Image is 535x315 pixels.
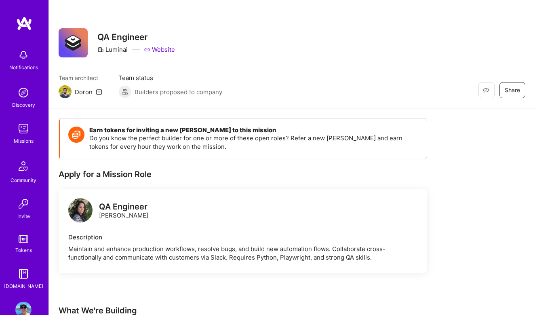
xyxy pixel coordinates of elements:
[144,45,175,54] a: Website
[14,156,33,176] img: Community
[96,89,102,95] i: icon Mail
[68,245,417,262] div: Maintain and enhance production workflows, resolve bugs, and build new automation flows. Collabor...
[505,86,520,94] span: Share
[19,235,28,243] img: tokens
[59,169,427,180] div: Apply for a Mission Role
[59,28,88,57] img: Company Logo
[68,198,93,224] a: logo
[59,85,72,98] img: Team Architect
[15,121,32,137] img: teamwork
[135,88,222,96] span: Builders proposed to company
[9,63,38,72] div: Notifications
[99,203,148,220] div: [PERSON_NAME]
[483,87,489,93] i: icon EyeClosed
[89,127,419,134] h4: Earn tokens for inviting a new [PERSON_NAME] to this mission
[68,233,417,241] div: Description
[75,88,93,96] div: Doron
[97,47,104,53] i: icon CompanyGray
[499,82,525,98] button: Share
[15,196,32,212] img: Invite
[99,203,148,211] div: QA Engineer
[118,74,222,82] span: Team status
[17,212,30,220] div: Invite
[11,176,36,184] div: Community
[68,127,84,143] img: Token icon
[15,85,32,101] img: discovery
[97,32,175,42] h3: QA Engineer
[15,246,32,254] div: Tokens
[4,282,43,290] div: [DOMAIN_NAME]
[97,45,128,54] div: Luminai
[14,137,34,145] div: Missions
[68,198,93,222] img: logo
[59,74,102,82] span: Team architect
[118,85,131,98] img: Builders proposed to company
[12,101,35,109] div: Discovery
[15,47,32,63] img: bell
[16,16,32,31] img: logo
[15,266,32,282] img: guide book
[89,134,419,151] p: Do you know the perfect builder for one or more of these open roles? Refer a new [PERSON_NAME] an...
